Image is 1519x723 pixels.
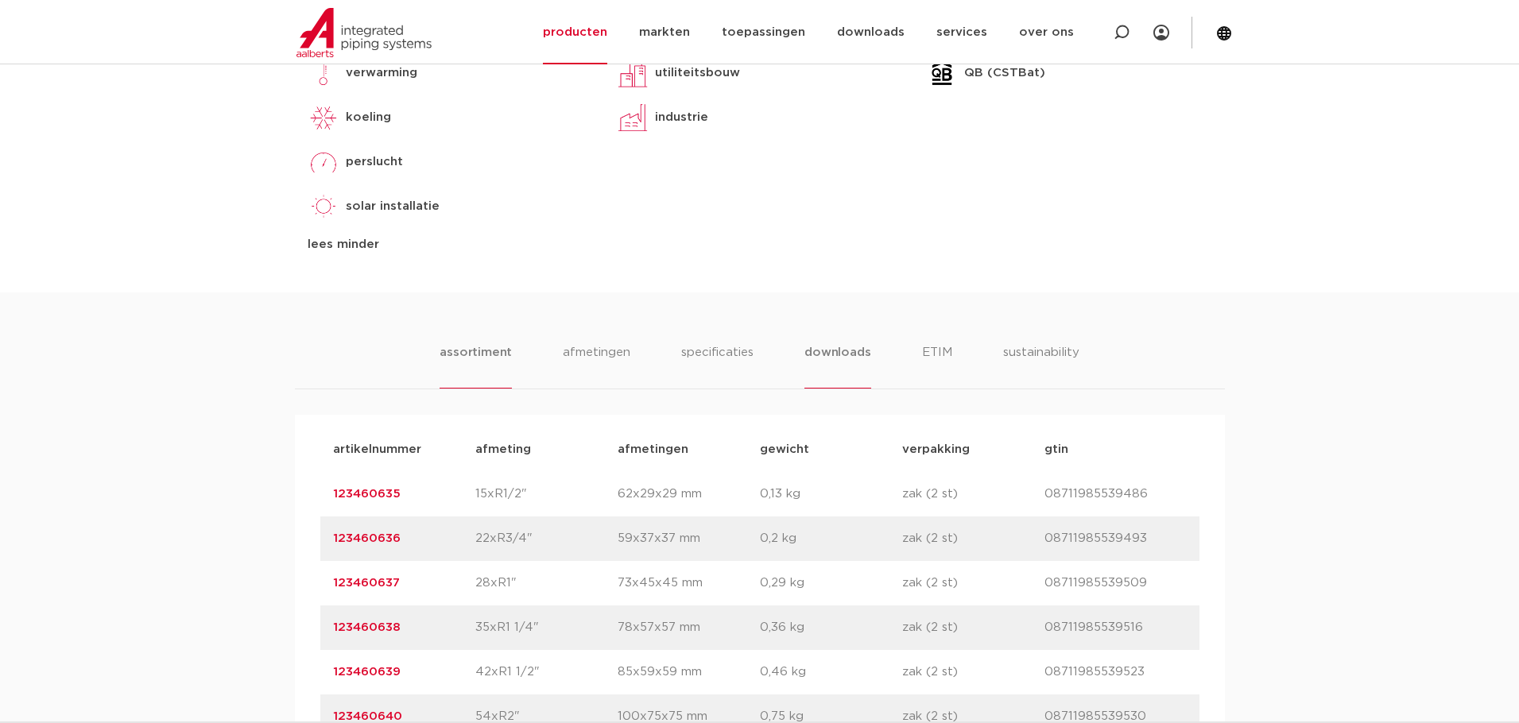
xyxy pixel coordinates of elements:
[617,102,649,133] img: industrie
[902,663,1044,682] p: zak (2 st)
[618,440,760,459] p: afmetingen
[760,440,902,459] p: gewicht
[440,343,512,389] li: assortiment
[475,663,618,682] p: 42xR1 1/2"
[475,574,618,593] p: 28xR1"
[333,666,401,678] a: 123460639
[308,102,339,133] img: koeling
[902,574,1044,593] p: zak (2 st)
[1003,343,1079,389] li: sustainability
[333,488,401,500] a: 123460635
[618,574,760,593] p: 73x45x45 mm
[308,191,339,222] img: solar installatie
[563,343,630,389] li: afmetingen
[760,663,902,682] p: 0,46 kg
[618,618,760,637] p: 78x57x57 mm
[346,64,417,83] p: verwarming
[333,577,400,589] a: 123460637
[333,532,401,544] a: 123460636
[902,529,1044,548] p: zak (2 st)
[1044,529,1187,548] p: 08711985539493
[1044,618,1187,637] p: 08711985539516
[926,57,958,89] img: QB (CSTBat)
[760,618,902,637] p: 0,36 kg
[308,146,339,178] img: perslucht
[655,64,740,83] p: utiliteitsbouw
[1044,485,1187,504] p: 08711985539486
[333,710,402,722] a: 123460640
[346,153,403,172] p: perslucht
[902,618,1044,637] p: zak (2 st)
[346,108,391,127] p: koeling
[475,618,618,637] p: 35xR1 1/4"
[1044,663,1187,682] p: 08711985539523
[902,440,1044,459] p: verpakking
[333,621,401,633] a: 123460638
[902,485,1044,504] p: zak (2 st)
[964,64,1045,83] p: QB (CSTBat)
[617,57,649,89] img: utiliteitsbouw
[618,529,760,548] p: 59x37x37 mm
[475,485,618,504] p: 15xR1/2"
[804,343,870,389] li: downloads
[1044,440,1187,459] p: gtin
[308,57,339,89] img: verwarming
[655,108,708,127] p: industrie
[681,343,754,389] li: specificaties
[475,440,618,459] p: afmeting
[346,197,440,216] p: solar installatie
[308,235,593,254] div: lees minder
[618,485,760,504] p: 62x29x29 mm
[760,529,902,548] p: 0,2 kg
[760,574,902,593] p: 0,29 kg
[333,440,475,459] p: artikelnummer
[922,343,952,389] li: ETIM
[760,485,902,504] p: 0,13 kg
[1044,574,1187,593] p: 08711985539509
[475,529,618,548] p: 22xR3/4"
[618,663,760,682] p: 85x59x59 mm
